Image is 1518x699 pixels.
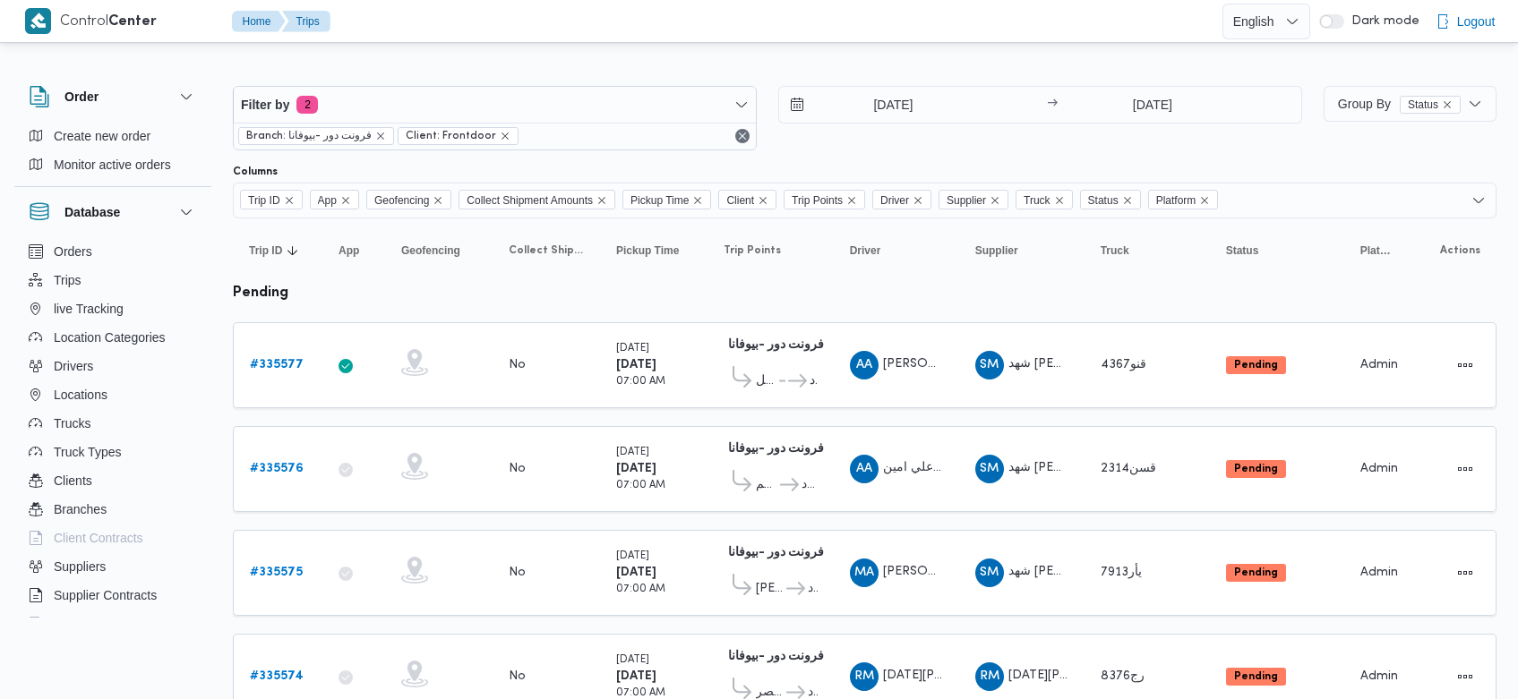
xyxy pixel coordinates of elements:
span: Collect Shipment Amounts [509,243,584,258]
span: MA [854,558,874,587]
span: Pickup Time [630,191,689,210]
span: Collect Shipment Amounts [459,190,615,209]
span: Status [1088,191,1119,210]
svg: Sorted in descending order [286,243,300,258]
span: AA [856,351,872,379]
button: Home [232,11,286,32]
button: Clients [21,466,204,495]
span: Truck [1024,191,1051,210]
button: Actions [1451,351,1479,379]
span: قسن2314 [1101,463,1156,474]
img: X8yXhbKr1z7QwAAAABJRU5ErkJggg== [25,8,51,34]
button: Monitor active orders [21,150,204,179]
button: Actions [1451,558,1479,587]
button: Remove Supplier from selection in this group [990,195,1000,206]
span: Status [1400,96,1461,114]
button: Create new order [21,122,204,150]
b: فرونت دور -بيوفانا [728,651,824,662]
span: Orders [54,241,92,262]
span: Trip Points [724,243,781,258]
span: فرونت دور مسطرد [808,578,818,600]
button: remove selected entity [1442,99,1453,110]
span: Trip Points [784,190,865,209]
span: SM [980,455,999,483]
span: Supplier [939,190,1008,209]
button: Branches [21,495,204,524]
b: Pending [1234,464,1278,474]
b: Pending [1234,567,1278,578]
span: رج8376 [1101,670,1145,682]
span: Dark mode [1344,14,1419,29]
div: Ali Amain Muhammad Yhaii [850,455,879,483]
span: Locations [54,384,107,405]
span: Client [726,191,754,210]
button: Order [29,86,197,107]
span: Pending [1226,356,1286,374]
a: #335576 [250,458,304,480]
button: Remove Pickup Time from selection in this group [692,195,703,206]
span: Platform [1148,190,1219,209]
span: [DATE][PERSON_NAME] [883,669,1025,681]
span: AA [856,455,872,483]
button: Pickup Time [609,236,699,265]
button: Logout [1428,4,1503,39]
a: #335575 [250,562,303,584]
b: # 335577 [250,359,304,371]
button: Remove Geofencing from selection in this group [433,195,443,206]
span: Geofencing [374,191,429,210]
button: Status [1219,236,1335,265]
span: Pickup Time [616,243,679,258]
button: Remove Driver from selection in this group [913,195,923,206]
button: Platform [1353,236,1398,265]
span: Platform [1360,243,1391,258]
span: Client [718,190,776,209]
a: #335574 [250,666,304,687]
span: Truck Types [54,441,121,463]
span: Driver [850,243,881,258]
span: Pending [1226,564,1286,582]
small: 07:00 AM [616,377,665,387]
span: Logout [1457,11,1496,32]
span: Actions [1440,243,1480,258]
div: No [509,669,526,685]
div: Abadallah Abadalsamaia Ahmad Biomai Najada [850,351,879,379]
button: Driver [843,236,950,265]
div: Rmdhan Muhammad Muhammad Abadalamunam [975,662,1004,691]
div: Rmdhan Muhammad Muhammad Abadalamunam [850,662,879,691]
span: Pending [1226,460,1286,478]
button: App [331,236,376,265]
b: [DATE] [616,463,656,474]
b: [DATE] [616,670,656,682]
span: يأر7913 [1101,567,1142,578]
span: [PERSON_NAME] [883,566,985,577]
b: # 335576 [250,463,304,474]
span: Supplier Contracts [54,584,157,606]
span: 2 active filters [296,96,318,114]
span: Trip ID; Sorted in descending order [249,243,282,258]
small: [DATE] [616,448,649,457]
h3: Order [64,86,99,107]
span: Drivers [54,355,93,377]
b: Center [108,15,157,29]
span: Admin [1360,567,1398,578]
span: Pending [1226,668,1286,686]
div: → [1047,98,1058,111]
span: Admin [1360,463,1398,474]
span: live Tracking [54,298,124,320]
b: فرونت دور -بيوفانا [728,547,824,558]
button: Remove Platform from selection in this group [1199,195,1210,206]
button: Group ByStatusremove selected entity [1324,86,1497,122]
span: Admin [1360,670,1398,682]
span: Monitor active orders [54,154,171,175]
span: Client: Frontdoor [398,127,519,145]
span: فرونت دور مسطرد [810,371,818,392]
button: Remove Truck from selection in this group [1054,195,1065,206]
div: No [509,565,526,581]
small: 07:00 AM [616,584,665,594]
button: remove selected entity [375,131,386,141]
span: SM [980,351,999,379]
span: Client Contracts [54,527,143,549]
button: Devices [21,609,204,638]
span: Driver [872,190,931,209]
span: Filter by [241,94,289,115]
